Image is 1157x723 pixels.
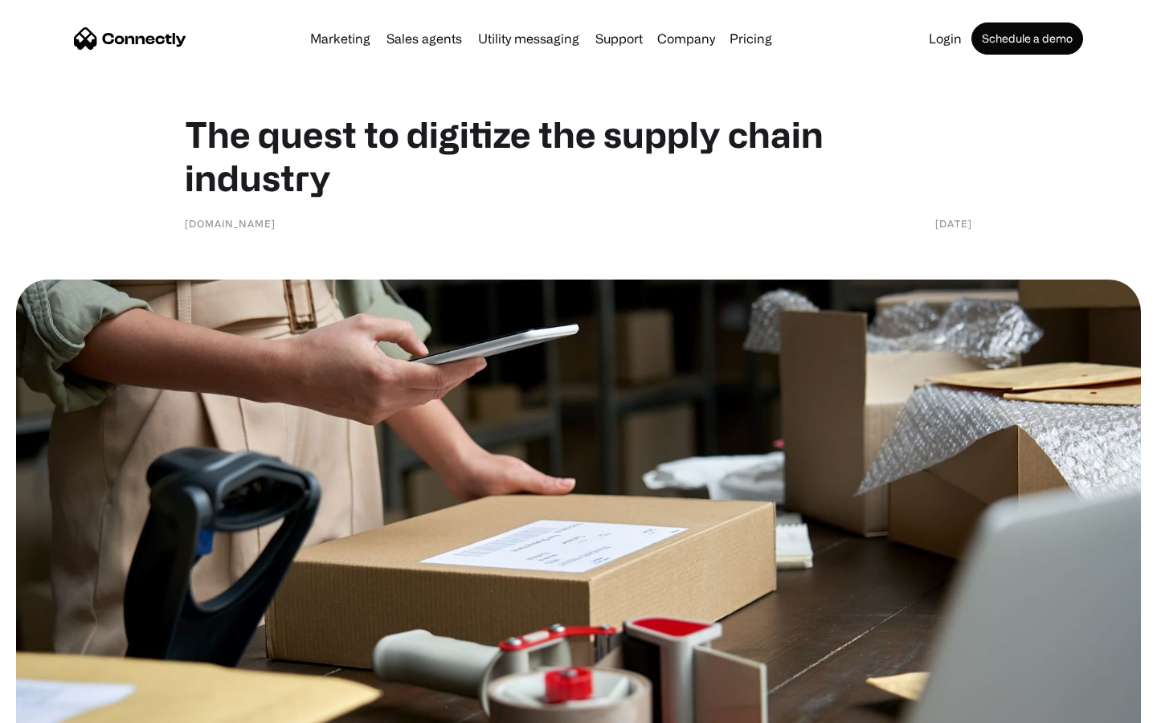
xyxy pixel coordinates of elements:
[16,695,96,717] aside: Language selected: English
[657,27,715,50] div: Company
[472,32,586,45] a: Utility messaging
[922,32,968,45] a: Login
[185,215,276,231] div: [DOMAIN_NAME]
[32,695,96,717] ul: Language list
[971,22,1083,55] a: Schedule a demo
[935,215,972,231] div: [DATE]
[723,32,779,45] a: Pricing
[304,32,377,45] a: Marketing
[380,32,468,45] a: Sales agents
[185,112,972,199] h1: The quest to digitize the supply chain industry
[589,32,649,45] a: Support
